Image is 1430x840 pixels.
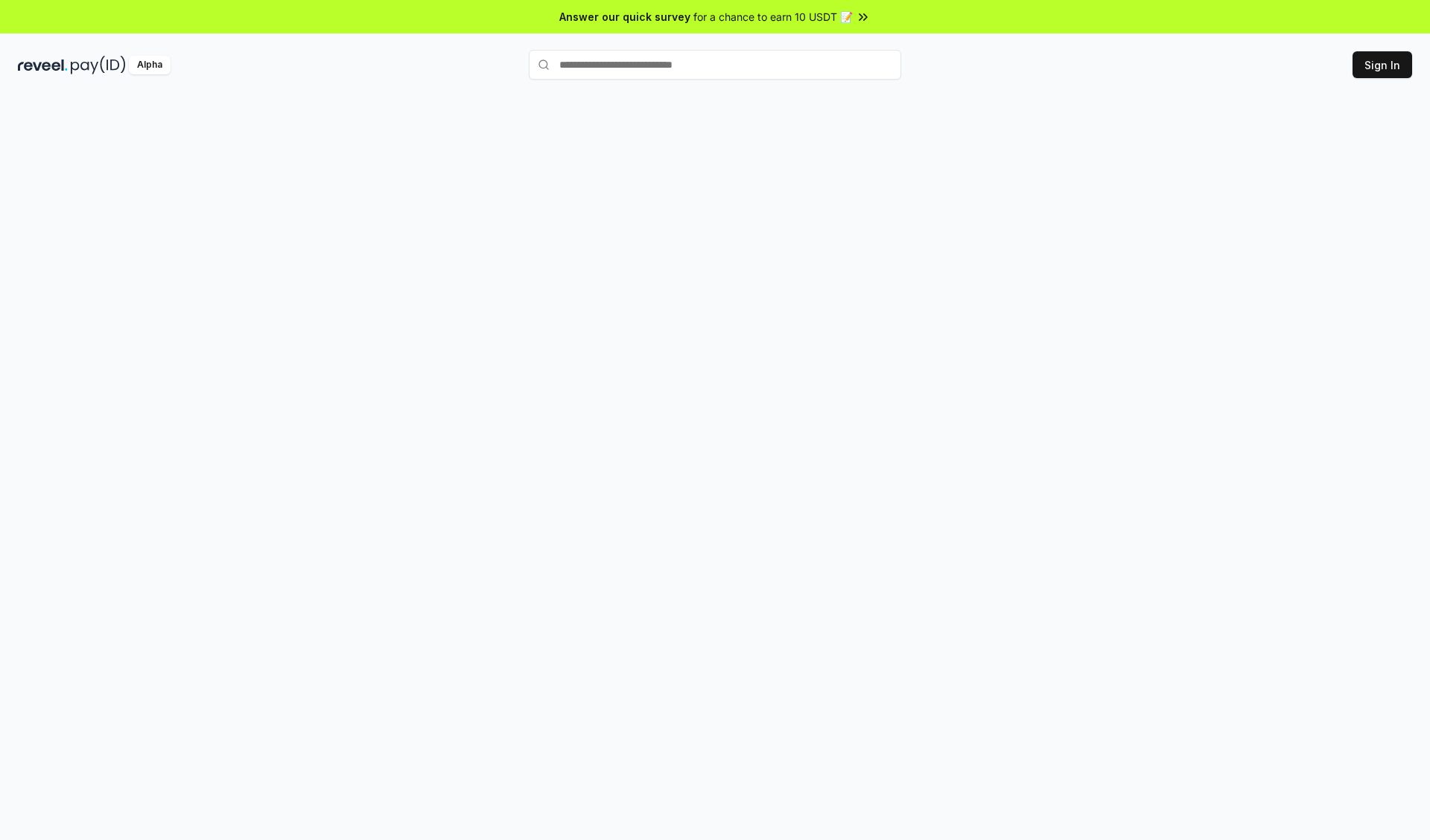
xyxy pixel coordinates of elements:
button: Sign In [1353,51,1412,78]
span: Answer our quick survey [559,9,690,25]
img: pay_id [71,56,126,74]
span: for a chance to earn 10 USDT 📝 [693,9,853,25]
img: reveel_dark [18,56,68,74]
div: Alpha [129,56,171,74]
